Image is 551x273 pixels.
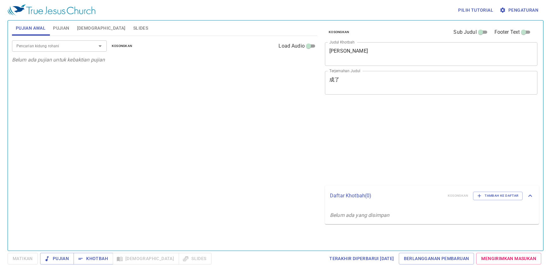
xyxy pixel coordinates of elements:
span: Terakhir Diperbarui [DATE] [329,255,394,263]
span: Berlangganan Pembaruan [404,255,469,263]
span: Kosongkan [329,29,349,35]
button: Khotbah [74,253,113,264]
button: Kosongkan [325,28,353,36]
textarea: 成了 [329,77,533,89]
p: Daftar Khotbah ( 0 ) [330,192,443,200]
span: Load Audio [278,42,305,50]
span: Khotbah [79,255,108,263]
span: Pujian Awal [16,24,45,32]
button: Pengaturan [498,4,541,16]
button: Tambah ke Daftar [473,192,523,200]
a: Berlangganan Pembaruan [399,253,474,264]
span: Slides [133,24,148,32]
span: [DEMOGRAPHIC_DATA] [77,24,126,32]
button: Kosongkan [108,42,136,50]
textarea: [PERSON_NAME] [329,48,533,60]
button: Pujian [40,253,74,264]
span: Pilih tutorial [458,6,493,14]
span: Mengirimkan Masukan [481,255,536,263]
span: Kosongkan [112,43,132,49]
img: True Jesus Church [8,4,95,16]
span: Sub Judul [453,28,476,36]
a: Mengirimkan Masukan [476,253,541,264]
div: Daftar Khotbah(0)KosongkanTambah ke Daftar [325,185,539,206]
span: Pengaturan [501,6,538,14]
span: Tambah ke Daftar [477,193,518,199]
iframe: from-child [322,101,496,183]
i: Belum ada yang disimpan [330,212,389,218]
button: Pilih tutorial [456,4,496,16]
a: Terakhir Diperbarui [DATE] [327,253,396,264]
span: Footer Text [494,28,520,36]
button: Open [96,42,105,50]
span: Pujian [53,24,69,32]
span: Pujian [45,255,69,263]
i: Belum ada pujian untuk kebaktian pujian [12,57,105,63]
